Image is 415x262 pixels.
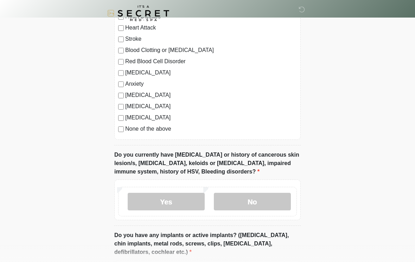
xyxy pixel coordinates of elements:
img: It's A Secret Med Spa Logo [107,5,169,21]
label: Do you have any implants or active implants? ([MEDICAL_DATA], chin implants, metal rods, screws, ... [114,231,301,256]
input: [MEDICAL_DATA] [118,93,124,98]
label: Heart Attack [125,24,297,32]
label: [MEDICAL_DATA] [125,102,297,111]
label: Stroke [125,35,297,43]
label: [MEDICAL_DATA] [125,68,297,77]
label: Anxiety [125,80,297,88]
input: Stroke [118,37,124,42]
label: [MEDICAL_DATA] [125,91,297,99]
input: [MEDICAL_DATA] [118,104,124,110]
label: No [214,193,291,210]
input: Heart Attack [118,25,124,31]
label: Yes [128,193,205,210]
input: [MEDICAL_DATA] [118,115,124,121]
label: Do you currently have [MEDICAL_DATA] or history of cancerous skin lesion/s, [MEDICAL_DATA], keloi... [114,151,301,176]
input: Blood Clotting or [MEDICAL_DATA] [118,48,124,53]
label: Blood Clotting or [MEDICAL_DATA] [125,46,297,54]
label: [MEDICAL_DATA] [125,113,297,122]
input: [MEDICAL_DATA] [118,70,124,76]
label: Red Blood Cell Disorder [125,57,297,66]
label: None of the above [125,125,297,133]
input: None of the above [118,126,124,132]
input: Anxiety [118,81,124,87]
input: Red Blood Cell Disorder [118,59,124,65]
